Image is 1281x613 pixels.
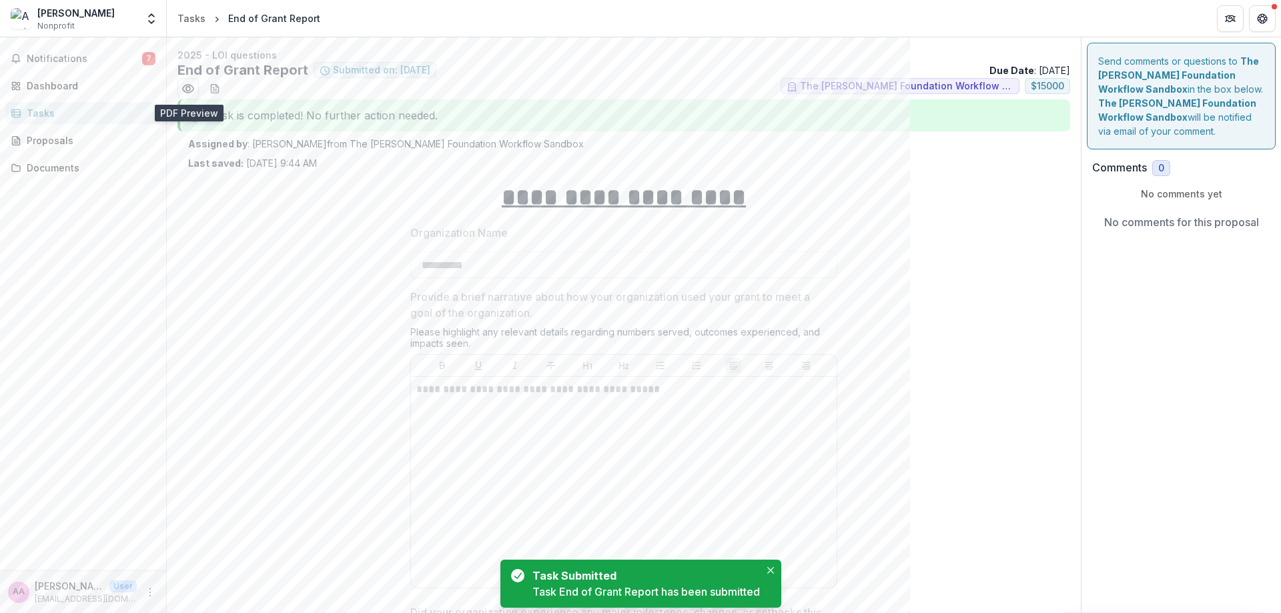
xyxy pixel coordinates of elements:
[989,65,1034,76] strong: Due Date
[798,358,814,374] button: Align Right
[689,358,705,374] button: Ordered List
[763,562,779,578] button: Close
[228,11,320,25] div: End of Grant Report
[470,358,486,374] button: Underline
[580,358,596,374] button: Heading 1
[434,358,450,374] button: Bold
[5,75,161,97] a: Dashboard
[532,584,760,600] div: Task End of Grant Report has been submitted
[800,81,1013,92] span: The [PERSON_NAME] Foundation Workflow Sandbox
[177,11,205,25] div: Tasks
[172,9,326,28] nav: breadcrumb
[188,137,1059,151] p: : [PERSON_NAME] from The [PERSON_NAME] Foundation Workflow Sandbox
[27,79,150,93] div: Dashboard
[177,48,1070,62] p: 2025 - LOI questions
[27,106,150,120] div: Tasks
[188,138,248,149] strong: Assigned by
[188,156,317,170] p: [DATE] 9:44 AM
[410,225,508,241] p: Organization Name
[177,78,199,99] button: Preview 96f27b4b-d868-4f69-b458-b0d44858e7c8.pdf
[204,78,226,99] button: download-word-button
[177,62,308,78] h2: End of Grant Report
[27,133,150,147] div: Proposals
[1087,43,1276,149] div: Send comments or questions to in the box below. will be notified via email of your comment.
[37,6,115,20] div: [PERSON_NAME]
[1104,214,1259,230] p: No comments for this proposal
[1092,187,1270,201] p: No comments yet
[989,63,1070,77] p: : [DATE]
[543,358,559,374] button: Strike
[37,20,75,32] span: Nonprofit
[410,326,837,354] div: Please highlight any relevant details regarding numbers served, outcomes experienced, and impacts...
[1158,163,1164,174] span: 0
[5,129,161,151] a: Proposals
[142,584,158,600] button: More
[1249,5,1276,32] button: Get Help
[35,593,137,605] p: [EMAIL_ADDRESS][DOMAIN_NAME]
[1098,55,1259,95] strong: The [PERSON_NAME] Foundation Workflow Sandbox
[1217,5,1244,32] button: Partners
[616,358,632,374] button: Heading 2
[725,358,741,374] button: Align Left
[27,161,150,175] div: Documents
[5,157,161,179] a: Documents
[11,8,32,29] img: Annie Test
[1031,81,1064,92] span: $ 15000
[507,358,523,374] button: Italicize
[172,9,211,28] a: Tasks
[410,289,829,321] p: Provide a brief narrative about how your organization used your grant to meet a goal of the organ...
[109,580,137,592] p: User
[1098,97,1256,123] strong: The [PERSON_NAME] Foundation Workflow Sandbox
[5,48,161,69] button: Notifications7
[5,102,161,124] a: Tasks
[142,52,155,65] span: 7
[142,5,161,32] button: Open entity switcher
[35,579,104,593] p: [PERSON_NAME]
[188,157,244,169] strong: Last saved:
[1092,161,1147,174] h2: Comments
[333,65,430,76] span: Submitted on: [DATE]
[761,358,777,374] button: Align Center
[13,588,25,596] div: Annie Axe
[177,99,1070,131] div: Task is completed! No further action needed.
[27,53,142,65] span: Notifications
[653,358,669,374] button: Bullet List
[532,568,755,584] div: Task Submitted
